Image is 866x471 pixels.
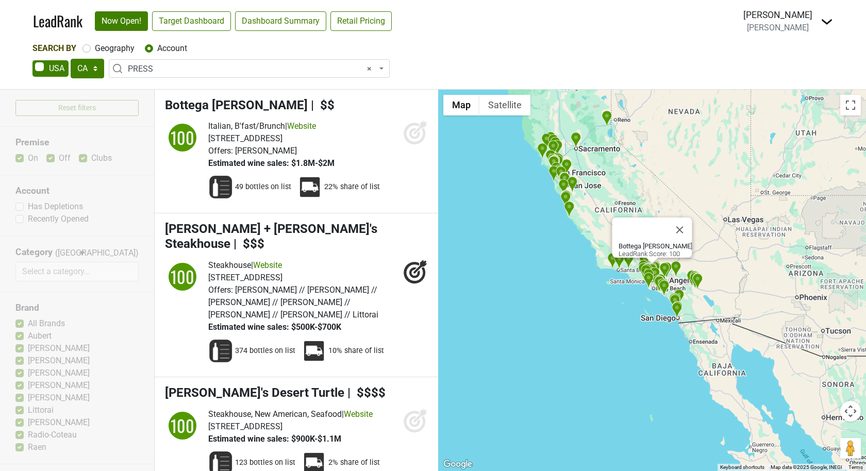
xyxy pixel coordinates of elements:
[235,182,291,192] span: 49 bottles on list
[559,172,570,189] div: Forbes Mill Steakhouse
[208,121,285,131] span: Italian, B'fast/Brunch
[655,274,666,291] div: Water Grill - South Coast Plaza
[552,152,563,169] div: Solano Cellars Wine Shop & Wine Bar
[235,346,295,356] span: 374 bottles on list
[551,162,562,179] div: Porterhouse
[571,132,581,149] div: Frog & Slim
[564,201,575,218] div: Post Ranch Inn - Sierra Mar
[208,322,341,332] span: Estimated wine sales: $500K-$700K
[654,275,665,292] div: Hi-Time Wine Cellars
[549,155,560,172] div: Prospect
[33,10,82,32] a: LeadRank
[659,279,670,296] div: Waldorf Astoria Monarch Beach Resort
[297,175,322,199] img: Percent Distributor Share
[208,120,335,132] div: |
[840,438,861,459] button: Drag Pegman onto the map to open Street View
[208,133,282,143] span: [STREET_ADDRESS]
[670,293,681,310] div: The Wine Connection
[549,155,560,172] div: Osso Steakhouse
[253,260,282,270] a: Website
[208,408,373,420] div: |
[561,159,572,176] div: Hap's Original Steaks & Seafood
[109,59,390,78] span: PRESS
[208,273,282,282] span: [STREET_ADDRESS]
[643,263,654,280] div: The Beverly Hills Wine Merchant
[649,267,660,284] div: Gaucho Grill Argentine Steakhouse
[548,156,559,173] div: Zuni Café
[560,191,571,208] div: L'Auberge Carmel
[367,63,372,75] span: Remove all items
[541,133,552,150] div: Mayacama Golf Club
[549,155,560,172] div: Hillstone
[95,42,135,55] label: Geography
[558,179,569,196] div: Lillian's Italian Kitchen
[235,11,326,31] a: Dashboard Summary
[165,222,377,251] span: [PERSON_NAME] + [PERSON_NAME]'s Steakhouse
[550,137,561,154] div: Bouchon
[552,140,563,157] div: Cole's Chop House
[643,263,654,280] div: Ocean Prime
[545,131,556,148] div: Four Seasons Napa Valley
[559,172,570,189] div: Dio Deka
[95,11,148,31] a: Now Open!
[653,275,663,292] div: BLK Earth Sea Spirits
[687,270,697,287] div: Colony Palms Hotel
[234,237,264,251] span: | $$$
[165,385,344,400] span: [PERSON_NAME]'s Desert Turtle
[619,242,692,258] div: LeadRank Score: 100
[567,176,578,193] div: CordeValle
[311,98,335,112] span: | $$
[614,253,625,270] div: Lucky's
[235,458,295,468] span: 123 bottles on list
[654,276,665,293] div: 21 Oceanfront
[659,262,670,279] div: Tutti Mangia Italian Grill
[821,15,833,28] img: Dropdown Menu
[330,11,392,31] a: Retail Pricing
[152,11,231,31] a: Target Dashboard
[690,271,701,288] div: The Westin Mission Hills Golf Resort & Spa
[443,95,479,115] button: Show street map
[235,146,297,156] span: [PERSON_NAME]
[561,190,572,207] div: The Sardine Factory
[669,293,680,310] div: Pacific Coast Grill
[328,346,384,356] span: 10% share of list
[555,165,565,182] div: Evvia Estiatorio
[553,153,564,170] div: Claremont Club & Spa, a Fairmont Hotel
[165,98,308,112] span: Bottega [PERSON_NAME]
[548,165,559,182] div: The Ritz-Carlton, Half Moon Bay
[659,280,670,297] div: The Ritz-Carlton, Laguna Niguel
[840,95,861,115] button: Toggle fullscreen view
[167,122,198,153] div: 100
[128,63,377,75] span: PRESS
[668,217,692,242] button: Close
[479,95,530,115] button: Show satellite imagery
[554,164,564,181] div: Selby's
[537,143,548,160] div: Nick's Cove
[32,43,76,53] span: Search By
[167,410,198,441] div: 100
[441,458,475,471] a: Open this area in Google Maps (opens a new window)
[441,458,475,471] img: Google
[692,273,703,290] div: LG's Prime Steakhouse - La Quinta
[643,268,654,285] div: Manhattan Fine Wines
[548,155,559,172] div: Spruce
[674,289,685,306] div: Holiday Wine Cellar
[561,190,572,207] div: Portola Hotel & Spa at Monterey Bay
[208,259,398,272] div: |
[324,182,380,192] span: 22% share of list
[344,409,373,419] a: Website
[560,190,571,207] div: Passionfish
[692,273,703,290] div: La Quinta Cliffhouse
[743,8,812,22] div: [PERSON_NAME]
[167,261,198,292] div: 100
[670,294,680,311] div: Pacifica Del Mar
[208,409,342,419] span: Steakhouse, New American, Seafood
[208,146,233,156] span: Offers:
[157,42,187,55] label: Account
[347,385,386,400] span: | $$$$
[208,422,282,431] span: [STREET_ADDRESS]
[548,140,559,157] div: MacArthur Place Hotel
[638,262,649,279] div: Inn of the Seventh Ray
[644,262,655,279] div: Alba Los Angeles
[208,260,251,270] span: Steakhouse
